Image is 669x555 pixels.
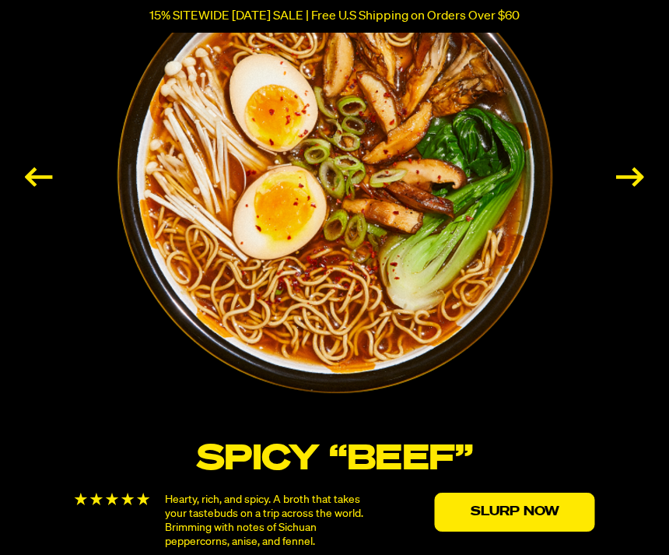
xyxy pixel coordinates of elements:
[65,442,605,477] h3: Spicy “Beef”
[25,167,53,187] div: Previous slide
[616,167,644,187] div: Next slide
[435,493,595,532] a: Slurp Now
[149,9,520,23] p: 15% SITEWIDE [DATE] SALE | Free U.S Shipping on Orders Over $60
[165,493,370,549] p: Hearty, rich, and spicy. A broth that takes your tastebuds on a trip across the world. Brimming w...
